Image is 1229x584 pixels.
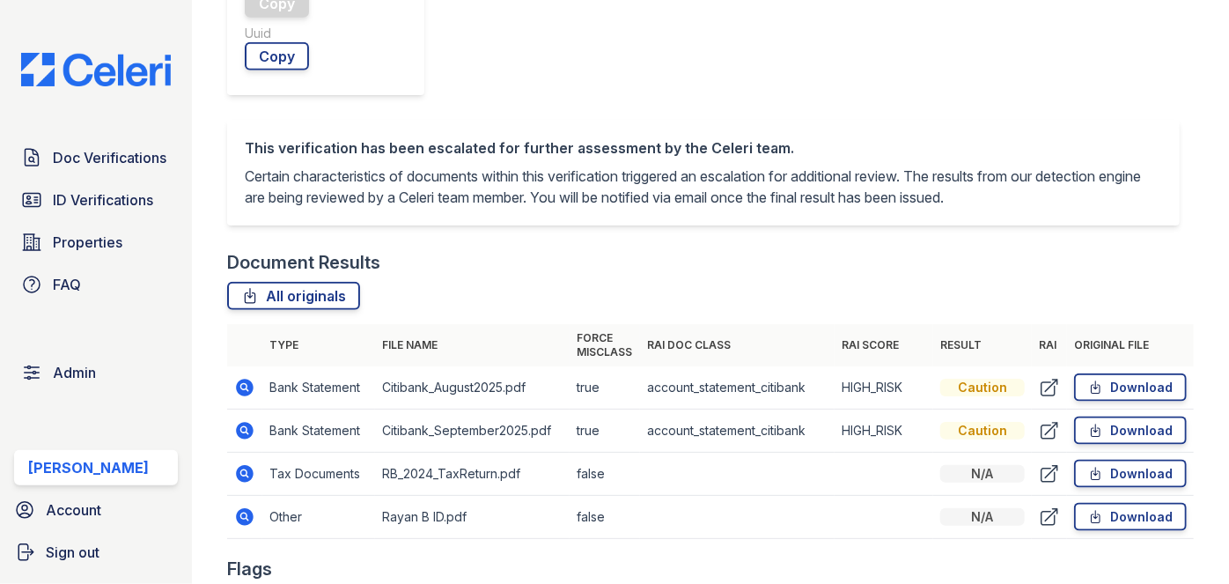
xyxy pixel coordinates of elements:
[227,250,380,275] div: Document Results
[835,366,933,410] td: HIGH_RISK
[933,324,1032,366] th: Result
[7,535,185,570] a: Sign out
[375,366,570,410] td: Citibank_August2025.pdf
[262,324,375,366] th: Type
[1032,324,1067,366] th: RAI
[14,140,178,175] a: Doc Verifications
[570,496,640,539] td: false
[375,453,570,496] td: RB_2024_TaxReturn.pdf
[53,274,81,295] span: FAQ
[7,492,185,528] a: Account
[570,324,640,366] th: Force misclass
[640,410,835,453] td: account_statement_citibank
[1074,417,1187,445] a: Download
[1074,503,1187,531] a: Download
[245,137,1162,159] div: This verification has been escalated for further assessment by the Celeri team.
[245,25,363,42] div: Uuid
[375,410,570,453] td: Citibank_September2025.pdf
[227,282,360,310] a: All originals
[835,410,933,453] td: HIGH_RISK
[46,542,99,563] span: Sign out
[375,496,570,539] td: Rayan B ID.pdf
[7,53,185,86] img: CE_Logo_Blue-a8612792a0a2168367f1c8372b55b34899dd931a85d93a1a3d3e32e68fde9ad4.png
[940,508,1025,526] div: N/A
[53,232,122,253] span: Properties
[53,189,153,211] span: ID Verifications
[940,379,1025,396] div: Caution
[940,422,1025,440] div: Caution
[570,366,640,410] td: true
[53,362,96,383] span: Admin
[227,557,272,581] div: Flags
[28,457,149,478] div: [PERSON_NAME]
[245,166,1162,208] p: Certain characteristics of documents within this verification triggered an escalation for additio...
[640,324,835,366] th: RAI Doc Class
[640,366,835,410] td: account_statement_citibank
[262,410,375,453] td: Bank Statement
[262,496,375,539] td: Other
[570,453,640,496] td: false
[53,147,166,168] span: Doc Verifications
[570,410,640,453] td: true
[46,499,101,521] span: Account
[14,225,178,260] a: Properties
[14,182,178,218] a: ID Verifications
[245,42,309,70] a: Copy
[14,355,178,390] a: Admin
[262,366,375,410] td: Bank Statement
[1074,460,1187,488] a: Download
[1067,324,1194,366] th: Original file
[835,324,933,366] th: RAI Score
[940,465,1025,483] div: N/A
[262,453,375,496] td: Tax Documents
[375,324,570,366] th: File name
[1074,373,1187,402] a: Download
[14,267,178,302] a: FAQ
